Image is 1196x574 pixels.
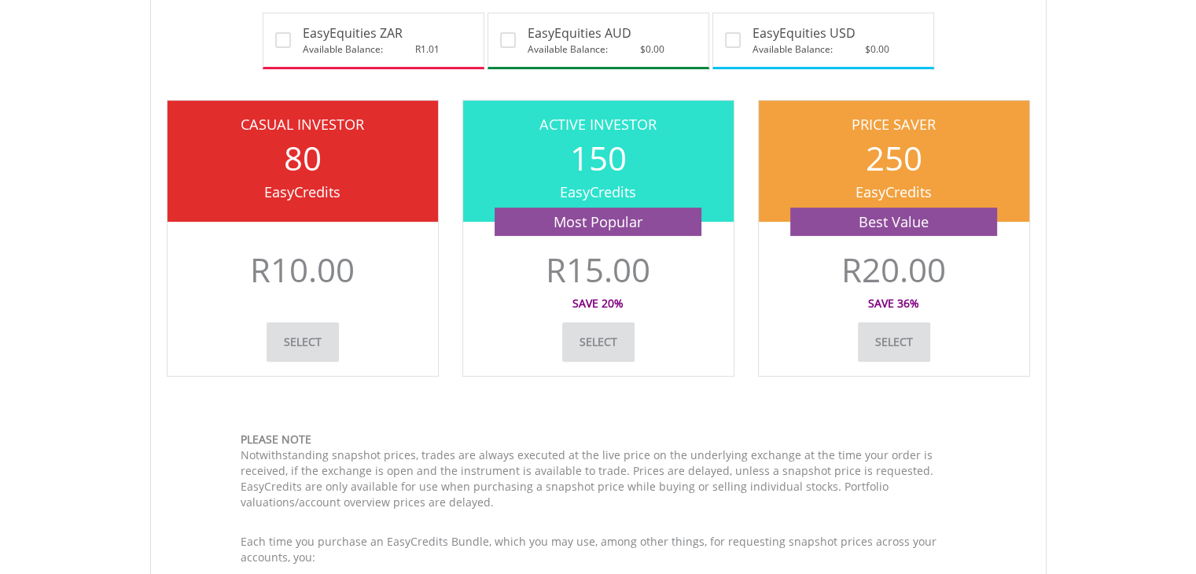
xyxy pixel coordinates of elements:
div: Casual Investor [167,114,438,134]
div: 250 [759,134,1029,182]
span: R1.01 [415,42,440,56]
div: Active Investor [463,114,734,134]
div: EasyCredits [759,182,1029,202]
div: 150 [463,134,734,182]
span: Available Balance: [528,42,608,56]
div: Save 20% [469,295,728,322]
p: Notwithstanding snapshot prices, trades are always executed at the live price on the underlying e... [241,447,956,510]
span: $0.00 [640,42,664,56]
p: R15.00 [546,253,650,286]
div: 80 [167,134,438,182]
p: Each time you purchase an EasyCredits Bundle, which you may use, among other things, for requesti... [241,534,956,565]
span: EasyEquities ZAR [303,24,403,42]
div: EasyCredits [463,182,734,202]
div: Most Popular [495,208,701,236]
span: Available Balance: [753,42,833,56]
span: EasyEquities AUD [528,24,631,42]
a: Select [562,322,635,362]
div: Best Value [790,208,997,236]
a: Select [858,322,930,362]
div: EasyCredits [167,182,438,202]
span: EasyEquities USD [753,24,856,42]
p: R20.00 [841,253,946,286]
a: Select [267,322,339,362]
div: Price Saver [759,114,1029,134]
div: Save 36% [764,295,1024,322]
span: Available Balance: [303,42,383,56]
strong: Please note [241,432,311,447]
span: $0.00 [865,42,889,56]
p: R10.00 [250,253,355,286]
